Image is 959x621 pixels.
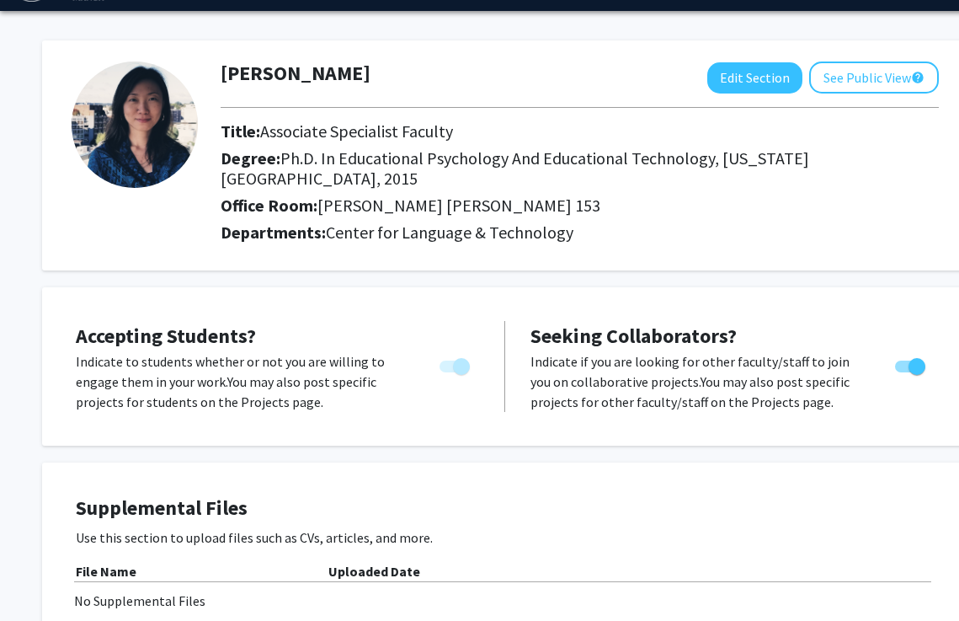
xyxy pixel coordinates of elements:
[76,496,935,521] h4: Supplemental Files
[76,351,408,412] p: Indicate to students whether or not you are willing to engage them in your work. You may also pos...
[72,62,198,188] img: Profile Picture
[530,351,863,412] p: Indicate if you are looking for other faculty/staff to join you on collaborative projects. You ma...
[911,67,924,88] mat-icon: help
[707,62,802,94] button: Edit Section
[809,62,939,94] button: See Public View
[13,545,72,608] iframe: Chat
[530,323,737,349] span: Seeking Collaborators?
[317,195,600,216] span: [PERSON_NAME] [PERSON_NAME] 153
[221,147,809,189] span: Ph.D. In Educational Psychology And Educational Technology, [US_STATE][GEOGRAPHIC_DATA], 2015
[433,351,479,377] div: You cannot turn this off while you have active projects.
[260,120,453,142] span: Associate Specialist Faculty
[208,222,951,243] h2: Departments:
[433,351,479,377] div: Toggle
[76,527,935,548] p: Use this section to upload files such as CVs, articles, and more.
[221,121,939,142] h2: Title:
[76,563,136,580] b: File Name
[221,62,370,86] h1: [PERSON_NAME]
[74,591,936,611] div: No Supplemental Files
[328,563,420,580] b: Uploaded Date
[888,351,935,377] div: Toggle
[221,148,939,189] h2: Degree:
[76,323,256,349] span: Accepting Students?
[221,195,939,216] h2: Office Room:
[326,222,573,243] span: Center for Language & Technology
